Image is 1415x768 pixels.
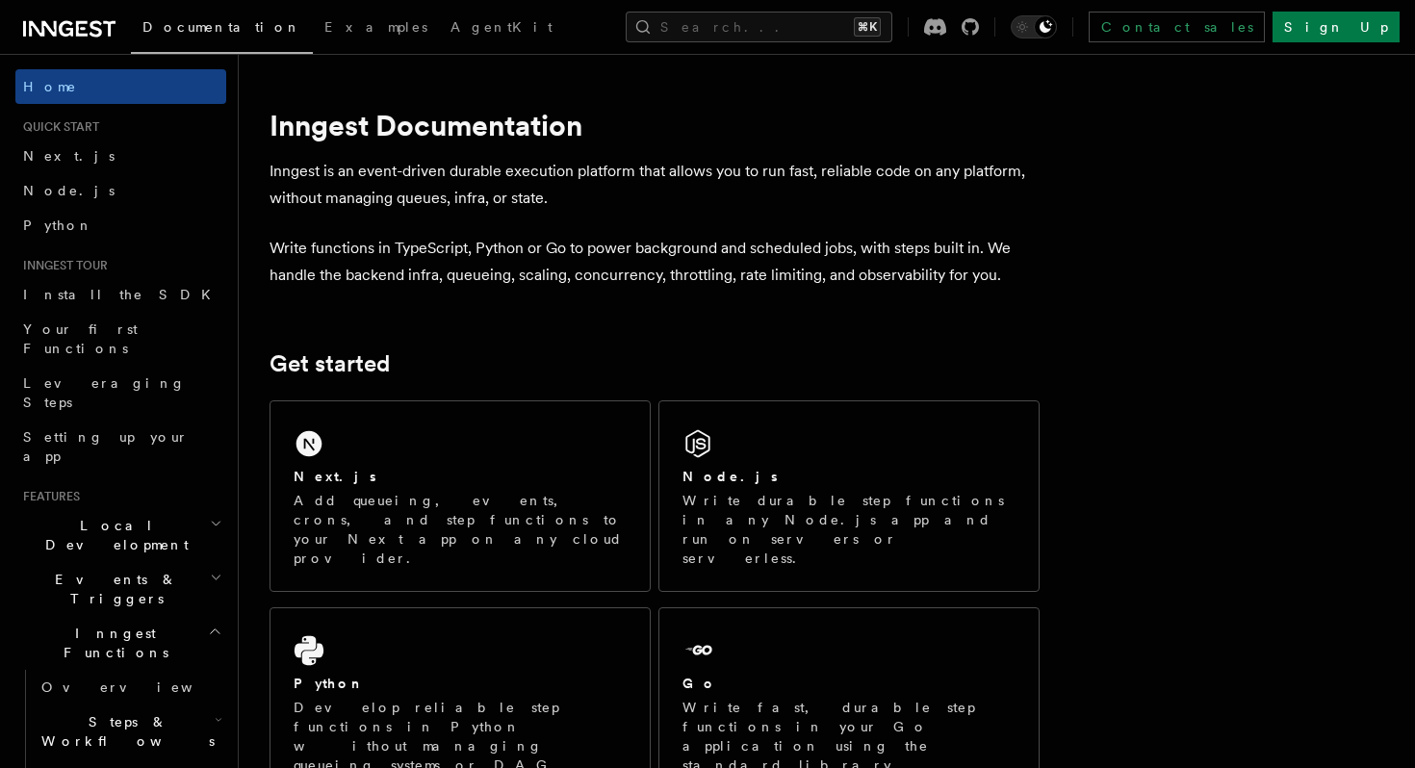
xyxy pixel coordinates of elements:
[15,312,226,366] a: Your first Functions
[34,670,226,704] a: Overview
[15,516,210,554] span: Local Development
[15,420,226,474] a: Setting up your app
[15,69,226,104] a: Home
[15,208,226,243] a: Python
[270,400,651,592] a: Next.jsAdd queueing, events, crons, and step functions to your Next app on any cloud provider.
[23,429,189,464] span: Setting up your app
[682,674,717,693] h2: Go
[15,616,226,670] button: Inngest Functions
[15,624,208,662] span: Inngest Functions
[270,158,1040,212] p: Inngest is an event-driven durable execution platform that allows you to run fast, reliable code ...
[23,183,115,198] span: Node.js
[1273,12,1400,42] a: Sign Up
[294,491,627,568] p: Add queueing, events, crons, and step functions to your Next app on any cloud provider.
[626,12,892,42] button: Search...⌘K
[682,491,1016,568] p: Write durable step functions in any Node.js app and run on servers or serverless.
[15,119,99,135] span: Quick start
[439,6,564,52] a: AgentKit
[23,375,186,410] span: Leveraging Steps
[270,350,390,377] a: Get started
[658,400,1040,592] a: Node.jsWrite durable step functions in any Node.js app and run on servers or serverless.
[15,139,226,173] a: Next.js
[15,173,226,208] a: Node.js
[15,562,226,616] button: Events & Triggers
[34,704,226,758] button: Steps & Workflows
[324,19,427,35] span: Examples
[294,467,376,486] h2: Next.js
[23,287,222,302] span: Install the SDK
[15,277,226,312] a: Install the SDK
[270,108,1040,142] h1: Inngest Documentation
[15,366,226,420] a: Leveraging Steps
[854,17,881,37] kbd: ⌘K
[34,712,215,751] span: Steps & Workflows
[131,6,313,54] a: Documentation
[23,218,93,233] span: Python
[23,321,138,356] span: Your first Functions
[270,235,1040,289] p: Write functions in TypeScript, Python or Go to power background and scheduled jobs, with steps bu...
[23,148,115,164] span: Next.js
[15,258,108,273] span: Inngest tour
[682,467,778,486] h2: Node.js
[313,6,439,52] a: Examples
[142,19,301,35] span: Documentation
[15,570,210,608] span: Events & Triggers
[1089,12,1265,42] a: Contact sales
[15,489,80,504] span: Features
[1011,15,1057,38] button: Toggle dark mode
[294,674,365,693] h2: Python
[15,508,226,562] button: Local Development
[450,19,553,35] span: AgentKit
[41,679,240,695] span: Overview
[23,77,77,96] span: Home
